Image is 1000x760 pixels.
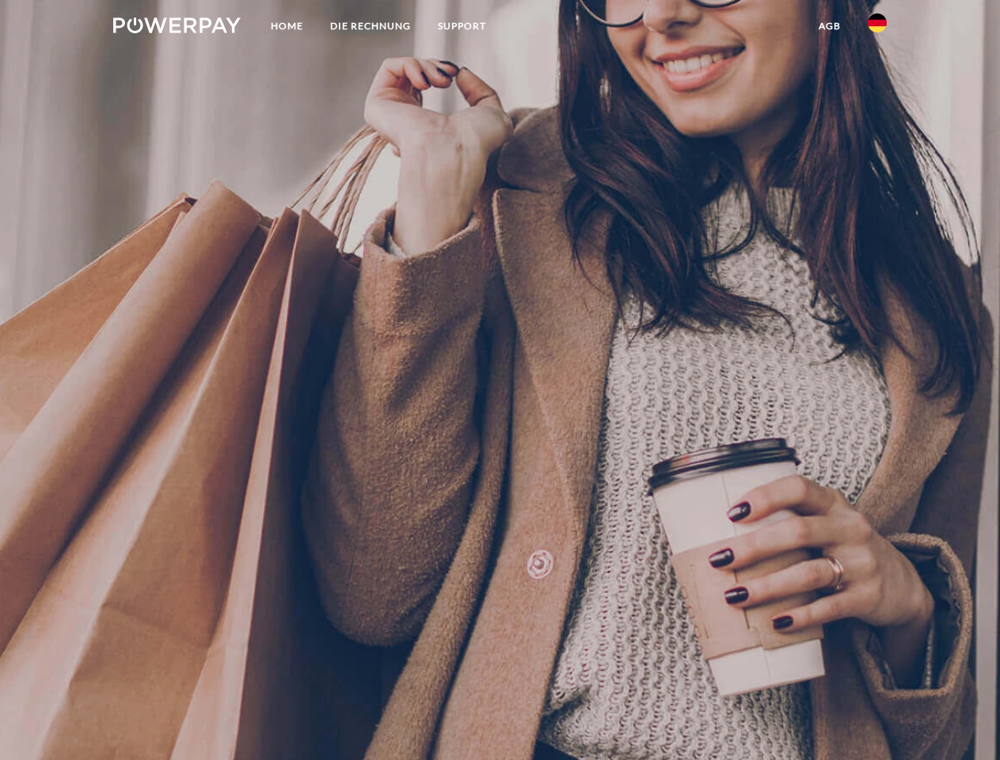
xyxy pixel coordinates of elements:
[317,12,424,40] a: DIE RECHNUNG
[805,12,854,40] a: agb
[424,12,500,40] a: SUPPORT
[868,13,887,32] img: de
[113,17,241,33] img: logo-powerpay-white.svg
[257,12,317,40] a: Home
